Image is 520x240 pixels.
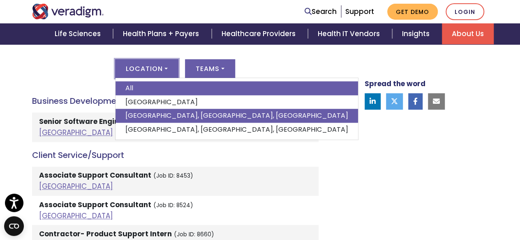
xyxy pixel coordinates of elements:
[345,7,374,16] a: Support
[39,128,113,137] a: [GEOGRAPHIC_DATA]
[174,231,214,238] small: (Job ID: 8660)
[116,95,358,109] a: [GEOGRAPHIC_DATA]
[185,59,235,78] button: Teams
[115,59,178,78] button: Location
[116,109,358,123] a: [GEOGRAPHIC_DATA], [GEOGRAPHIC_DATA], [GEOGRAPHIC_DATA]
[153,201,193,209] small: (Job ID: 8524)
[39,229,172,239] strong: Contractor- Product Support Intern
[153,172,193,180] small: (Job ID: 8453)
[39,117,130,126] strong: Senior Software Engineer
[113,23,211,44] a: Health Plans + Payers
[45,23,113,44] a: Life Sciences
[308,23,392,44] a: Health IT Vendors
[32,150,319,160] h4: Client Service/Support
[32,4,104,19] img: Veradigm logo
[39,200,151,210] strong: Associate Support Consultant
[32,96,319,106] h4: Business Development
[39,170,151,180] strong: Associate Support Consultant
[4,216,24,236] button: Open CMP widget
[39,181,113,191] a: [GEOGRAPHIC_DATA]
[116,81,358,95] a: All
[365,79,425,89] strong: Spread the word
[387,4,438,20] a: Get Demo
[39,211,113,221] a: [GEOGRAPHIC_DATA]
[446,3,484,20] a: Login
[305,6,337,17] a: Search
[212,23,308,44] a: Healthcare Providers
[442,23,494,44] a: About Us
[392,23,442,44] a: Insights
[116,123,358,137] a: [GEOGRAPHIC_DATA], [GEOGRAPHIC_DATA], [GEOGRAPHIC_DATA]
